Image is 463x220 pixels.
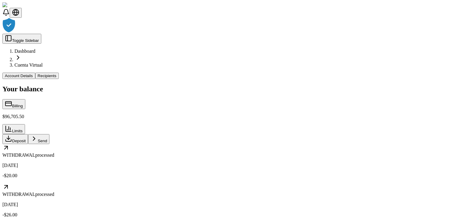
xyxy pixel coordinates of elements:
h2: Your balance [2,85,461,93]
button: Billing [2,99,25,109]
img: ShieldPay Logo [2,2,38,8]
a: Cuenta Virtual [14,62,43,68]
p: - $20.00 [2,173,461,178]
span: WITHDRAWAL [2,152,35,158]
span: processed [35,152,54,158]
button: Deposit [2,134,28,144]
button: Account Details [2,73,35,79]
span: WITHDRAWAL [2,192,35,197]
button: Recipients [35,73,59,79]
button: Limits [2,124,25,134]
p: - $26.00 [2,212,461,218]
button: Send [28,134,49,144]
span: processed [35,192,54,197]
p: $96,705.50 [2,114,461,119]
span: Toggle Sidebar [12,38,39,43]
a: Dashboard [14,49,35,54]
p: [DATE] [2,202,461,207]
button: Toggle Sidebar [2,34,41,44]
p: [DATE] [2,163,461,168]
span: Billing [12,104,23,108]
nav: breadcrumb [2,49,461,68]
